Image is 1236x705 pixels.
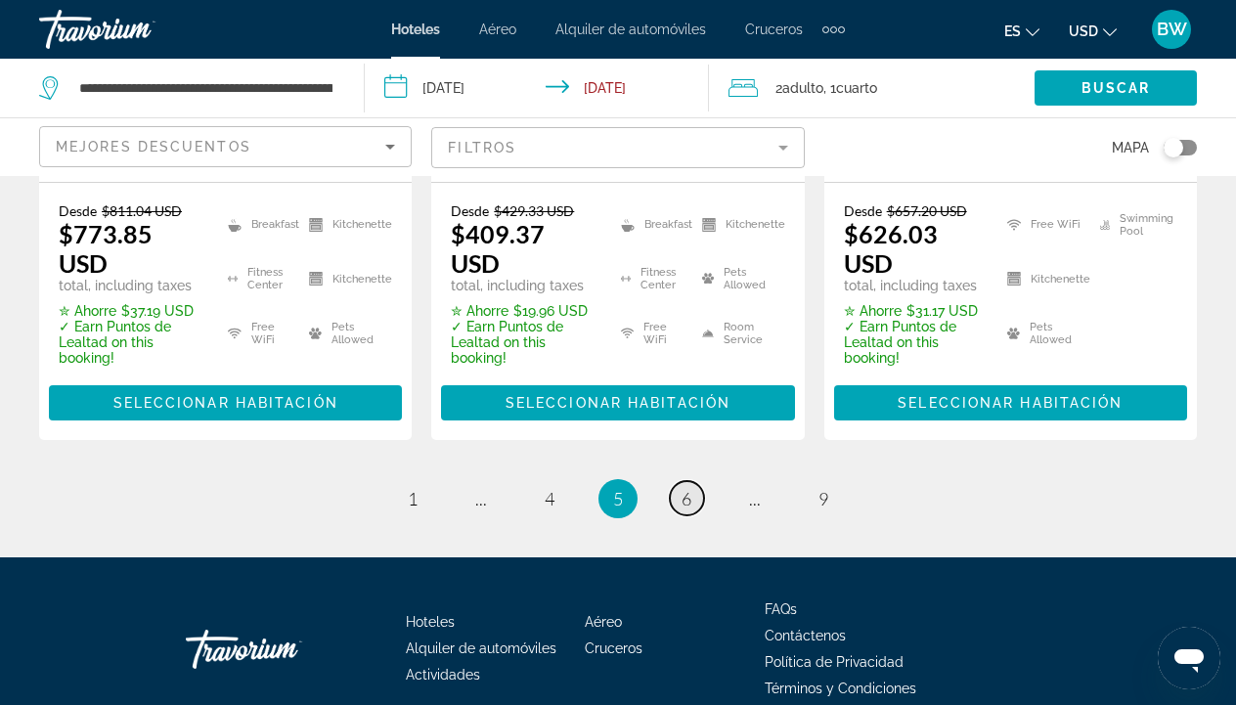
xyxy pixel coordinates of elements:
[822,14,845,45] button: Extra navigation items
[818,488,828,509] span: 9
[836,80,877,96] span: Cuarto
[1069,23,1098,39] span: USD
[59,278,203,293] p: total, including taxes
[113,395,338,411] span: Seleccionar habitación
[611,311,692,356] li: Free WiFi
[611,257,692,302] li: Fitness Center
[611,202,692,247] li: Breakfast
[451,219,545,278] ins: $409.37 USD
[441,389,794,411] a: Seleccionar habitación
[56,135,395,158] mat-select: Sort by
[1157,20,1187,39] span: BW
[692,311,785,356] li: Room Service
[186,620,381,679] a: Travorium
[218,257,299,302] li: Fitness Center
[844,303,983,319] p: $31.17 USD
[1149,139,1197,156] button: Toggle map
[494,202,574,219] del: $429.33 USD
[898,395,1123,411] span: Seleccionar habitación
[682,488,691,509] span: 6
[709,59,1035,117] button: Travelers: 2 adults, 0 children
[834,389,1187,411] a: Seleccionar habitación
[391,22,440,37] a: Hoteles
[49,385,402,420] button: Seleccionar habitación
[1004,17,1039,45] button: Change language
[451,319,596,366] p: ✓ Earn Puntos de Lealtad on this booking!
[365,59,710,117] button: Check-in date: Oct 2, 2025 Check-out date: Oct 5, 2025
[997,311,1090,356] li: Pets Allowed
[765,654,904,670] a: Política de Privacidad
[745,22,803,37] a: Cruceros
[765,681,916,696] a: Términos y Condiciones
[218,311,299,356] li: Free WiFi
[451,303,596,319] p: $19.96 USD
[585,640,642,656] a: Cruceros
[406,640,556,656] a: Alquiler de automóviles
[59,303,116,319] span: ✮ Ahorre
[406,667,480,683] a: Actividades
[765,628,846,643] a: Contáctenos
[479,22,516,37] a: Aéreo
[506,395,730,411] span: Seleccionar habitación
[749,488,761,509] span: ...
[1035,70,1197,106] button: Buscar
[451,303,508,319] span: ✮ Ahorre
[1004,23,1021,39] span: es
[997,202,1090,247] li: Free WiFi
[823,74,877,102] span: , 1
[844,202,882,219] span: Desde
[475,488,487,509] span: ...
[844,278,983,293] p: total, including taxes
[613,488,623,509] span: 5
[299,311,392,356] li: Pets Allowed
[39,479,1197,518] nav: Pagination
[887,202,967,219] del: $657.20 USD
[49,389,402,411] a: Seleccionar habitación
[844,303,902,319] span: ✮ Ahorre
[1158,627,1220,689] iframe: Botón para iniciar la ventana de mensajería
[545,488,554,509] span: 4
[441,385,794,420] button: Seleccionar habitación
[585,614,622,630] a: Aéreo
[39,4,235,55] a: Travorium
[59,319,203,366] p: ✓ Earn Puntos de Lealtad on this booking!
[1112,134,1149,161] span: Mapa
[59,219,153,278] ins: $773.85 USD
[1081,80,1151,96] span: Buscar
[555,22,706,37] a: Alquiler de automóviles
[408,488,418,509] span: 1
[406,614,455,630] a: Hoteles
[299,202,392,247] li: Kitchenette
[692,257,785,302] li: Pets Allowed
[431,126,804,169] button: Filter
[775,74,823,102] span: 2
[218,202,299,247] li: Breakfast
[451,278,596,293] p: total, including taxes
[1090,202,1177,247] li: Swimming Pool
[59,202,97,219] span: Desde
[844,319,983,366] p: ✓ Earn Puntos de Lealtad on this booking!
[102,202,182,219] del: $811.04 USD
[765,601,797,617] a: FAQs
[692,202,785,247] li: Kitchenette
[451,202,489,219] span: Desde
[1146,9,1197,50] button: User Menu
[997,257,1090,302] li: Kitchenette
[834,385,1187,420] button: Seleccionar habitación
[299,257,392,302] li: Kitchenette
[1069,17,1117,45] button: Change currency
[59,303,203,319] p: $37.19 USD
